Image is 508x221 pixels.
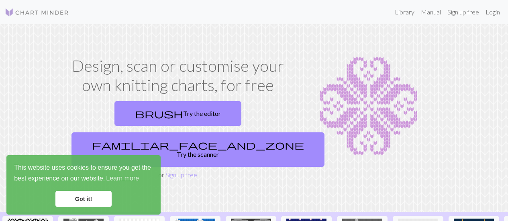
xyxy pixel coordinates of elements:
[135,108,183,119] span: brush
[92,139,304,150] span: familiar_face_and_zone
[105,172,140,185] a: learn more about cookies
[5,8,69,17] img: Logo
[482,4,503,20] a: Login
[68,56,288,95] h1: Design, scan or customise your own knitting charts, for free
[418,4,444,20] a: Manual
[68,98,288,180] div: or
[71,132,324,167] a: Try the scanner
[392,4,418,20] a: Library
[55,191,112,207] a: dismiss cookie message
[14,163,153,185] span: This website uses cookies to ensure you get the best experience on our website.
[6,155,161,215] div: cookieconsent
[444,4,482,20] a: Sign up free
[297,56,440,156] img: Chart example
[165,171,197,178] a: Sign up free
[114,101,241,126] a: Try the editor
